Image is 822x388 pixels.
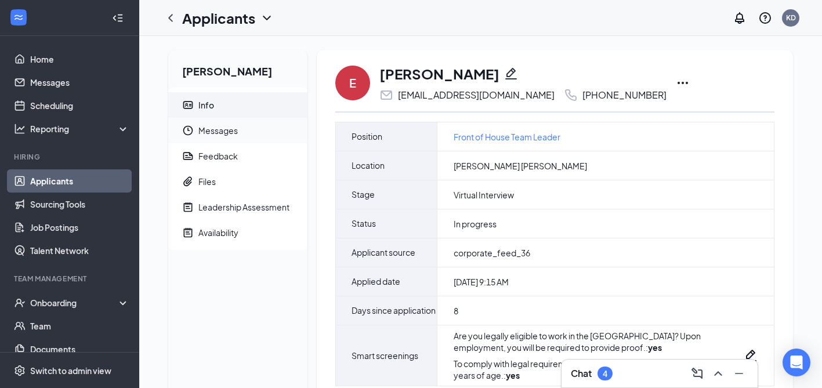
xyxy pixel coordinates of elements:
[454,358,744,381] div: To comply with legal requirements, please confirm that you are at least 18 years of age. :
[168,118,307,143] a: ClockMessages
[676,76,690,90] svg: Ellipses
[14,274,127,284] div: Team Management
[168,194,307,220] a: NoteActiveLeadership Assessment
[454,218,497,230] span: In progress
[454,189,514,201] span: Virtual Interview
[198,150,238,162] div: Feedback
[758,11,772,25] svg: QuestionInfo
[690,367,704,380] svg: ComposeMessage
[30,338,129,361] a: Documents
[349,75,356,91] div: E
[506,370,520,380] strong: yes
[30,314,129,338] a: Team
[30,193,129,216] a: Sourcing Tools
[182,150,194,162] svg: Report
[352,238,415,267] span: Applicant source
[733,11,747,25] svg: Notifications
[603,369,607,379] div: 4
[198,99,214,111] div: Info
[182,176,194,187] svg: Paperclip
[14,297,26,309] svg: UserCheck
[112,12,124,24] svg: Collapse
[30,297,120,309] div: Onboarding
[709,364,727,383] button: ChevronUp
[13,12,24,23] svg: WorkstreamLogo
[454,305,458,317] span: 8
[198,176,216,187] div: Files
[198,118,298,143] span: Messages
[648,342,662,353] strong: yes
[786,13,796,23] div: KD
[571,367,592,380] h3: Chat
[352,209,376,238] span: Status
[168,92,307,118] a: ContactCardInfo
[30,239,129,262] a: Talent Network
[182,99,194,111] svg: ContactCard
[711,367,725,380] svg: ChevronUp
[168,169,307,194] a: PaperclipFiles
[454,160,587,172] span: [PERSON_NAME] [PERSON_NAME]
[30,48,129,71] a: Home
[30,94,129,117] a: Scheduling
[582,89,667,101] div: [PHONE_NUMBER]
[30,71,129,94] a: Messages
[454,247,530,259] span: corporate_feed_36
[30,123,130,135] div: Reporting
[168,220,307,245] a: NoteActiveAvailability
[182,227,194,238] svg: NoteActive
[352,151,385,180] span: Location
[352,296,436,325] span: Days since application
[379,88,393,102] svg: Email
[198,227,238,238] div: Availability
[783,349,810,376] div: Open Intercom Messenger
[504,67,518,81] svg: Pencil
[454,276,509,288] span: [DATE] 9:15 AM
[398,89,555,101] div: [EMAIL_ADDRESS][DOMAIN_NAME]
[168,50,307,88] h2: [PERSON_NAME]
[182,201,194,213] svg: NoteActive
[732,367,746,380] svg: Minimize
[564,88,578,102] svg: Phone
[164,11,178,25] svg: ChevronLeft
[14,123,26,135] svg: Analysis
[260,11,274,25] svg: ChevronDown
[352,267,400,296] span: Applied date
[14,365,26,376] svg: Settings
[182,8,255,28] h1: Applicants
[182,125,194,136] svg: Clock
[30,216,129,239] a: Job Postings
[14,152,127,162] div: Hiring
[352,122,382,151] span: Position
[744,349,758,362] svg: Pencil
[688,364,707,383] button: ComposeMessage
[30,169,129,193] a: Applicants
[454,130,560,143] a: Front of House Team Leader
[379,64,499,84] h1: [PERSON_NAME]
[198,201,289,213] div: Leadership Assessment
[352,342,418,370] span: Smart screenings
[454,330,744,353] div: Are you legally eligible to work in the [GEOGRAPHIC_DATA]? Upon employment, you will be required ...
[730,364,748,383] button: Minimize
[30,365,111,376] div: Switch to admin view
[168,143,307,169] a: ReportFeedback
[352,180,375,209] span: Stage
